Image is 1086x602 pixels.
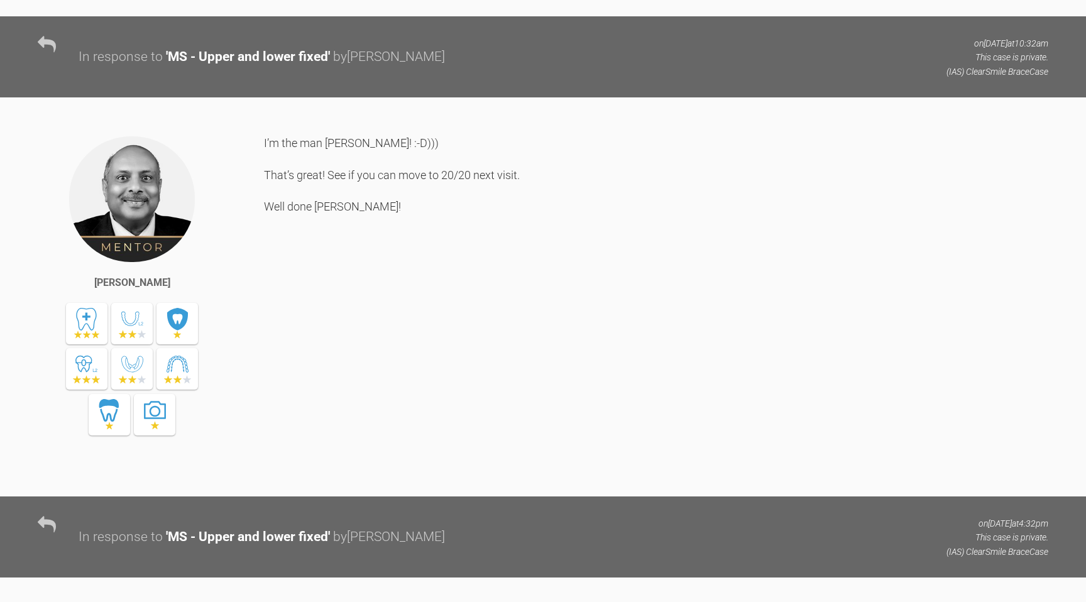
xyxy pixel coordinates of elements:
p: on [DATE] at 4:32pm [946,517,1048,530]
p: This case is private. [946,530,1048,544]
div: In response to [79,527,163,548]
div: I’m the man [PERSON_NAME]! :-D))) That’s great! See if you can move to 20/20 next visit. Well don... [264,135,1048,478]
img: Utpalendu Bose [68,135,196,263]
div: ' MS - Upper and lower fixed ' [166,47,330,68]
div: by [PERSON_NAME] [333,527,445,548]
p: This case is private. [946,50,1048,64]
p: (IAS) ClearSmile Brace Case [946,545,1048,559]
p: on [DATE] at 10:32am [946,36,1048,50]
div: by [PERSON_NAME] [333,47,445,68]
div: [PERSON_NAME] [94,275,170,291]
p: (IAS) ClearSmile Brace Case [946,65,1048,79]
div: In response to [79,47,163,68]
div: ' MS - Upper and lower fixed ' [166,527,330,548]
